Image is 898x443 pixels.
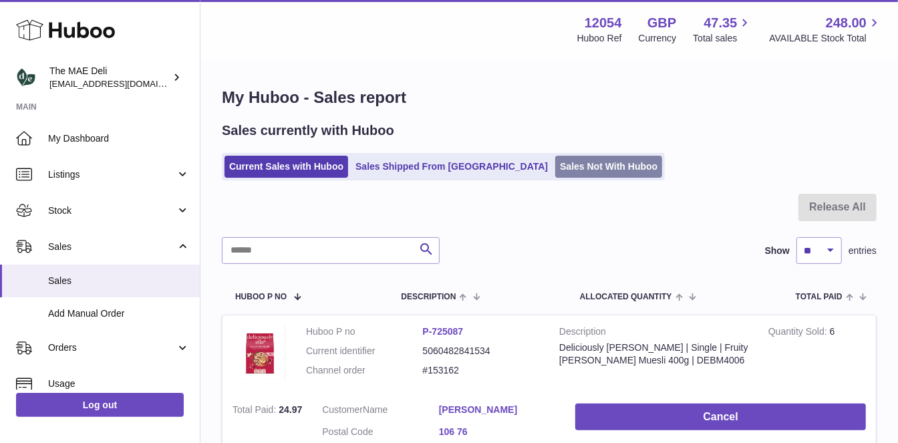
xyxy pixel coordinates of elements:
[639,32,677,45] div: Currency
[423,364,540,377] dd: #153162
[765,245,790,257] label: Show
[16,67,36,88] img: logistics@deliciouslyella.com
[48,275,190,287] span: Sales
[647,14,676,32] strong: GBP
[48,341,176,354] span: Orders
[769,32,882,45] span: AVAILABLE Stock Total
[758,315,876,394] td: 6
[559,325,748,341] strong: Description
[826,14,867,32] span: 248.00
[768,326,830,340] strong: Quantity Sold
[49,65,170,90] div: The MAE Deli
[233,404,279,418] strong: Total Paid
[306,345,423,357] dt: Current identifier
[48,307,190,320] span: Add Manual Order
[49,78,196,89] span: [EMAIL_ADDRESS][DOMAIN_NAME]
[769,14,882,45] a: 248.00 AVAILABLE Stock Total
[423,326,464,337] a: P-725087
[322,404,439,420] dt: Name
[48,241,176,253] span: Sales
[48,378,190,390] span: Usage
[423,345,540,357] dd: 5060482841534
[585,14,622,32] strong: 12054
[575,404,866,431] button: Cancel
[351,156,553,178] a: Sales Shipped From [GEOGRAPHIC_DATA]
[306,364,423,377] dt: Channel order
[580,293,672,301] span: ALLOCATED Quantity
[555,156,662,178] a: Sales Not With Huboo
[439,404,556,416] a: [PERSON_NAME]
[439,426,556,438] a: 106 76
[306,325,423,338] dt: Huboo P no
[48,204,176,217] span: Stock
[559,341,748,367] div: Deliciously [PERSON_NAME] | Single | Fruity [PERSON_NAME] Muesli 400g | DEBM4006
[233,325,286,379] img: 120541677589968.jpg
[704,14,737,32] span: 47.35
[849,245,877,257] span: entries
[16,393,184,417] a: Log out
[577,32,622,45] div: Huboo Ref
[222,122,394,140] h2: Sales currently with Huboo
[693,14,752,45] a: 47.35 Total sales
[322,426,439,442] dt: Postal Code
[48,132,190,145] span: My Dashboard
[222,87,877,108] h1: My Huboo - Sales report
[235,293,287,301] span: Huboo P no
[322,404,363,415] span: Customer
[401,293,456,301] span: Description
[796,293,843,301] span: Total paid
[693,32,752,45] span: Total sales
[48,168,176,181] span: Listings
[224,156,348,178] a: Current Sales with Huboo
[279,404,302,415] span: 24.97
